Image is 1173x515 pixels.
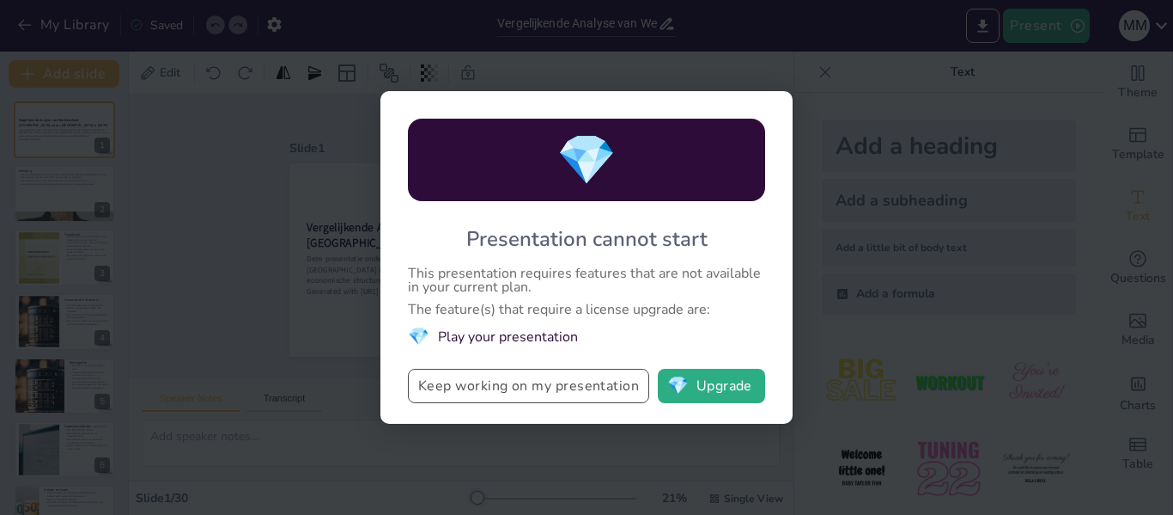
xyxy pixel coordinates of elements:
button: Keep working on my presentation [408,369,649,403]
li: Play your presentation [408,325,765,348]
div: The feature(s) that require a license upgrade are: [408,303,765,316]
button: diamondUpgrade [658,369,765,403]
span: diamond [408,325,429,348]
span: diamond [556,127,617,193]
span: diamond [667,377,689,395]
div: This presentation requires features that are not available in your current plan. [408,267,765,294]
div: Presentation cannot start [466,225,708,253]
